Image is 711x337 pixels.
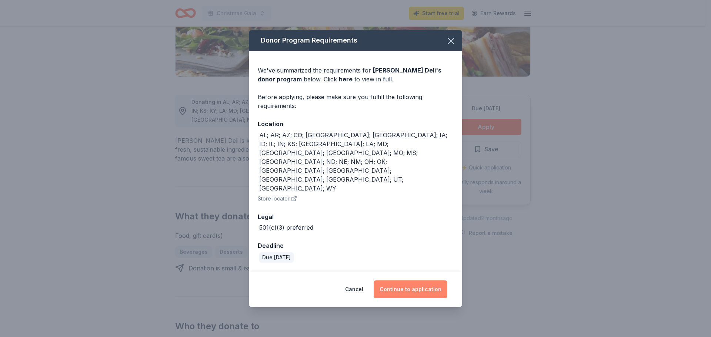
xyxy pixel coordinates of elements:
div: We've summarized the requirements for below. Click to view in full. [258,66,453,84]
div: Deadline [258,241,453,250]
div: Legal [258,212,453,222]
button: Store locator [258,194,297,203]
div: 501(c)(3) preferred [259,223,313,232]
button: Continue to application [374,280,447,298]
div: Before applying, please make sure you fulfill the following requirements: [258,92,453,110]
div: Donor Program Requirements [249,30,462,51]
button: Cancel [345,280,363,298]
a: here [339,75,353,84]
div: AL; AR; AZ; CO; [GEOGRAPHIC_DATA]; [GEOGRAPHIC_DATA]; IA; ID; IL; IN; KS; [GEOGRAPHIC_DATA]; LA; ... [259,131,453,193]
div: Due [DATE] [259,252,294,263]
div: Location [258,119,453,129]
